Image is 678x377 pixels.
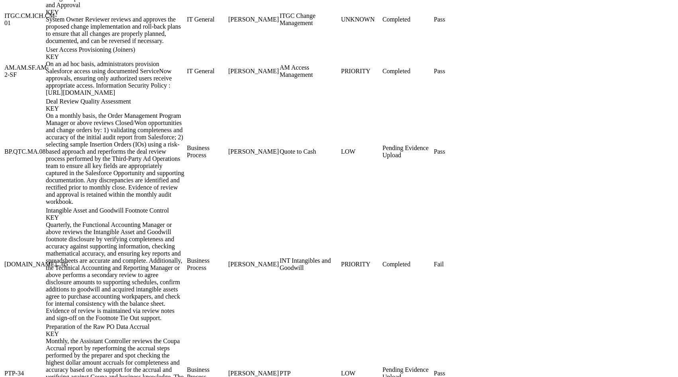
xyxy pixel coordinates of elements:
div: PRIORITY [341,261,381,268]
div: User Access Provisioning (Joiners) [46,46,185,61]
div: Completed [382,16,432,23]
div: [PERSON_NAME] [228,16,278,23]
div: Deal Review Quality Assessment [46,98,185,112]
div: PTP-34 [4,370,44,377]
td: Business Process [186,98,227,206]
div: Fail [434,261,474,268]
div: Pass [434,68,474,75]
div: AM.AM.SF.AM-2-SF [4,64,44,78]
td: Business Process [186,207,227,322]
div: Quarterly, the Functional Accounting Manager or above reviews the Intangible Asset and Goodwill f... [46,221,185,322]
div: Completed [382,261,432,268]
div: Pass [434,370,474,377]
div: KEY [46,214,185,221]
div: Completed [382,68,432,75]
div: [PERSON_NAME] [228,370,278,377]
div: BP.QTC.MA.08 [4,148,44,155]
div: ITGC.CM.ICH.CM-01 [4,12,44,27]
td: IT General [186,46,227,97]
div: Quote to Cash [280,148,339,155]
div: [PERSON_NAME] [228,68,278,75]
div: On a monthly basis, the Order Management Program Manager or above reviews Closed/Won opportunitie... [46,112,185,205]
div: INT Intangibles and Goodwill [280,257,339,272]
div: UNKNOWN [341,16,381,23]
div: LOW [341,148,381,155]
div: Preparation of the Raw PO Data Accrual [46,323,185,338]
div: Pass [434,148,474,155]
div: Intangible Asset and Goodwill Footnote Control [46,207,185,221]
div: KEY [46,9,185,16]
div: KEY [46,330,185,338]
div: ITGC Change Management [280,12,339,27]
div: LOW [341,370,381,377]
div: On an ad hoc basis, administrators provision Salesforce access using documented ServiceNow approv... [46,61,185,96]
div: KEY [46,105,185,112]
div: AM Access Management [280,64,339,78]
div: [PERSON_NAME] [228,261,278,268]
div: Pending Evidence Upload [382,145,432,159]
div: PTP [280,370,339,377]
div: Pass [434,16,474,23]
div: [PERSON_NAME] [228,148,278,155]
div: [DOMAIN_NAME]...05 [4,261,44,268]
div: System Owner Reviewer reviews and approves the proposed change implementation and roll-back plans... [46,16,185,45]
div: PRIORITY [341,68,381,75]
div: KEY [46,53,185,61]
